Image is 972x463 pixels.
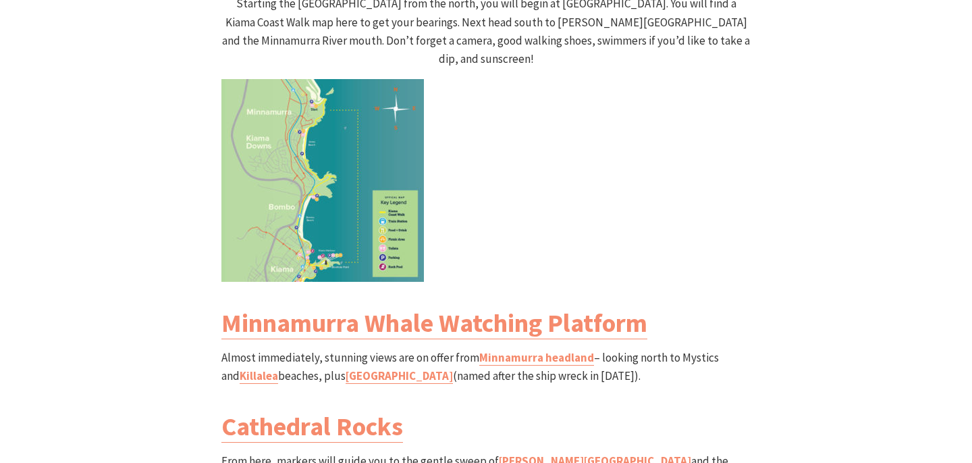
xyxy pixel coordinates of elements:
a: Minnamurra Whale Watching Platform [221,307,647,339]
a: Cathedral Rocks [221,410,403,443]
a: Killalea [240,368,278,384]
a: [GEOGRAPHIC_DATA] [346,368,453,384]
img: Kiama Coast Walk North Section [221,79,424,282]
p: Almost immediately, stunning views are on offer from – looking north to Mystics and beaches, plus... [221,349,751,385]
a: Minnamurra headland [479,350,594,366]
